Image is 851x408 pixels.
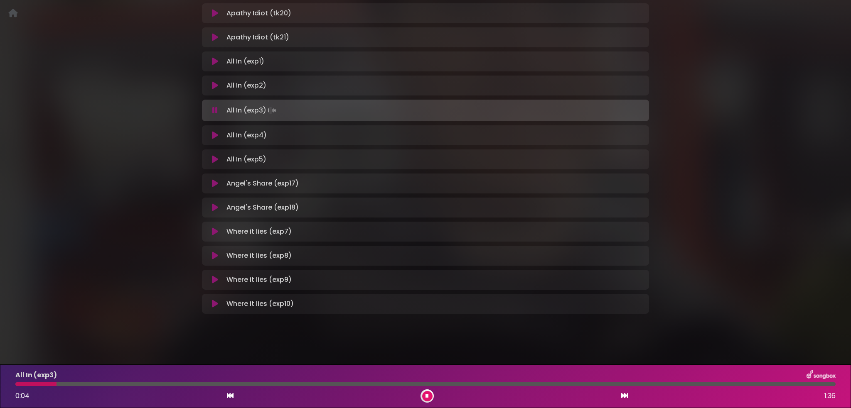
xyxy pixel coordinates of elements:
[226,227,292,237] p: Where it lies (exp7)
[226,130,267,140] p: All In (exp4)
[226,203,299,213] p: Angel's Share (exp18)
[266,105,278,116] img: waveform4.gif
[226,154,266,164] p: All In (exp5)
[226,81,266,90] p: All In (exp2)
[226,275,292,285] p: Where it lies (exp9)
[226,299,294,309] p: Where it lies (exp10)
[226,8,291,18] p: Apathy Idiot (tk20)
[226,251,292,261] p: Where it lies (exp8)
[226,178,299,188] p: Angel's Share (exp17)
[226,105,278,116] p: All In (exp3)
[226,56,264,66] p: All In (exp1)
[226,32,289,42] p: Apathy Idiot (tk21)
